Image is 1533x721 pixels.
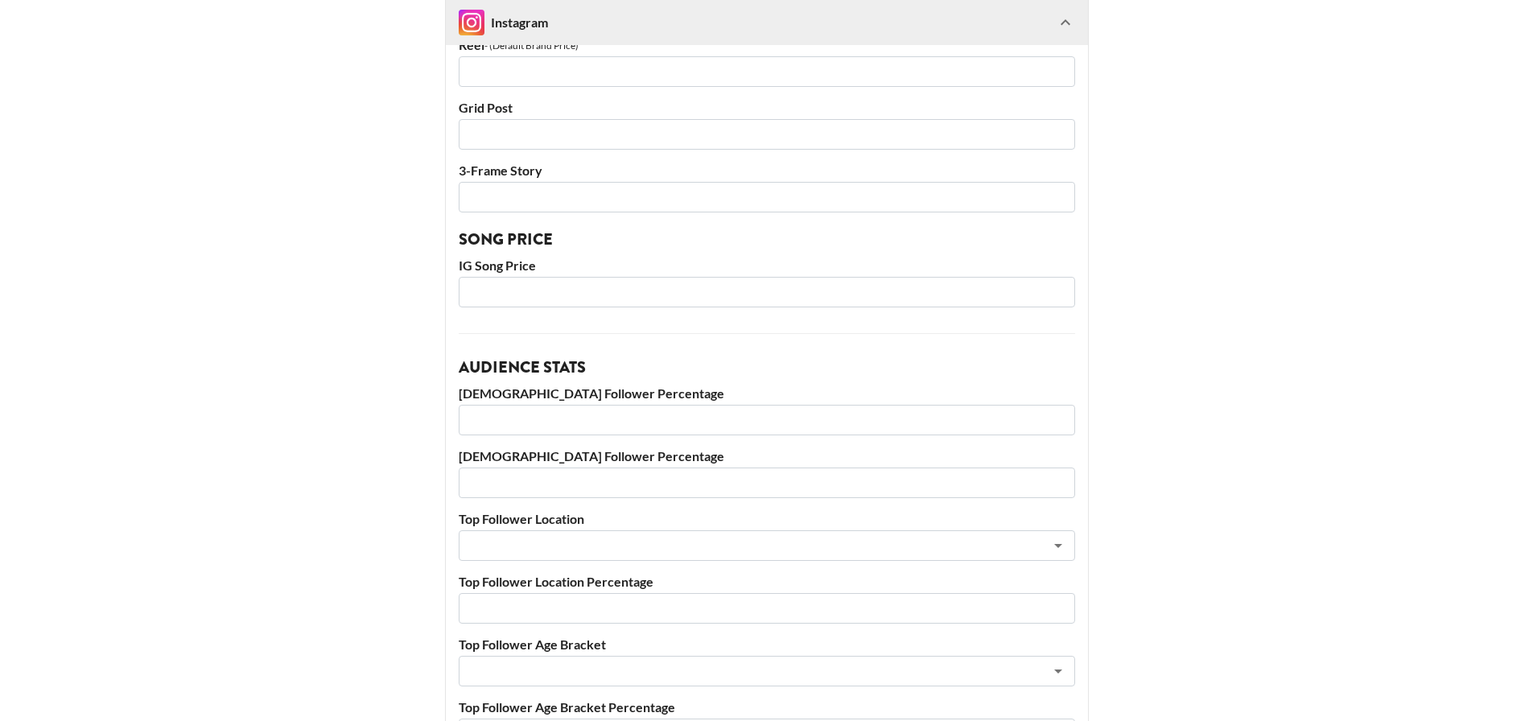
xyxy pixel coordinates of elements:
[459,37,484,53] label: Reel
[459,10,484,35] img: Instagram
[459,385,1075,402] label: [DEMOGRAPHIC_DATA] Follower Percentage
[459,257,1075,274] label: IG Song Price
[459,574,1075,590] label: Top Follower Location Percentage
[1047,660,1069,682] button: Open
[459,10,548,35] div: Instagram
[459,637,1075,653] label: Top Follower Age Bracket
[459,360,1075,376] h3: Audience Stats
[1047,534,1069,557] button: Open
[459,163,1075,179] label: 3-Frame Story
[459,232,1075,248] h3: Song Price
[459,100,1075,116] label: Grid Post
[459,448,1075,464] label: [DEMOGRAPHIC_DATA] Follower Percentage
[459,699,1075,715] label: Top Follower Age Bracket Percentage
[459,511,1075,527] label: Top Follower Location
[484,39,579,51] div: - (Default Brand Price)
